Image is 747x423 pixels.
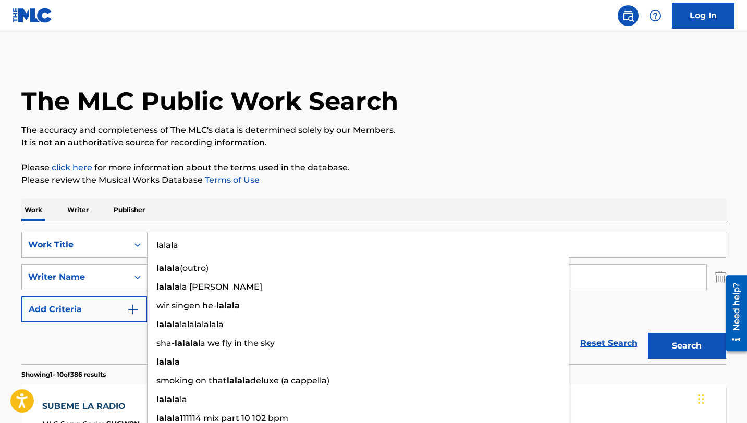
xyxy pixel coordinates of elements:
p: Work [21,199,45,221]
span: la [PERSON_NAME] [180,282,262,292]
span: (outro) [180,263,209,273]
span: la we fly in the sky [198,338,275,348]
span: la [180,394,187,404]
strong: lalala [156,263,180,273]
img: search [622,9,634,22]
a: Terms of Use [203,175,260,185]
strong: lalala [175,338,198,348]
p: Publisher [111,199,148,221]
a: click here [52,163,92,172]
strong: lalala [216,301,240,310]
p: Showing 1 - 10 of 386 results [21,370,106,379]
a: Reset Search [575,332,643,355]
span: lalalalalala [180,319,224,329]
a: Public Search [618,5,639,26]
h1: The MLC Public Work Search [21,85,398,117]
strong: lalala [227,376,250,385]
strong: lalala [156,394,180,404]
button: Search [648,333,726,359]
p: Please review the Musical Works Database [21,174,726,186]
div: Work Title [28,239,122,251]
p: The accuracy and completeness of The MLC's data is determined solely by our Members. [21,124,726,136]
div: Drag [698,383,704,415]
div: Help [645,5,666,26]
p: It is not an authoritative source for recording information. [21,136,726,149]
div: Writer Name [28,271,122,283]
img: MLC Logo [13,8,53,23]
button: Add Criteria [21,296,148,322]
span: deluxe (a cappella) [250,376,329,385]
img: 9d2ae6d4665cec9f34b9.svg [127,303,139,316]
span: wir singen he- [156,301,216,310]
strong: lalala [156,357,180,367]
strong: lalala [156,413,180,423]
img: help [649,9,662,22]
form: Search Form [21,232,726,364]
span: 111114 mix part 10 102 bpm [180,413,288,423]
p: Writer [64,199,92,221]
img: Delete Criterion [715,264,726,290]
a: Log In [672,3,734,29]
span: smoking on that [156,376,227,385]
p: Please for more information about the terms used in the database. [21,161,726,174]
strong: lalala [156,282,180,292]
strong: lalala [156,319,180,329]
span: sha- [156,338,175,348]
iframe: Chat Widget [695,373,747,423]
div: SUBEME LA RADIO [42,400,140,413]
iframe: Resource Center [718,271,747,355]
